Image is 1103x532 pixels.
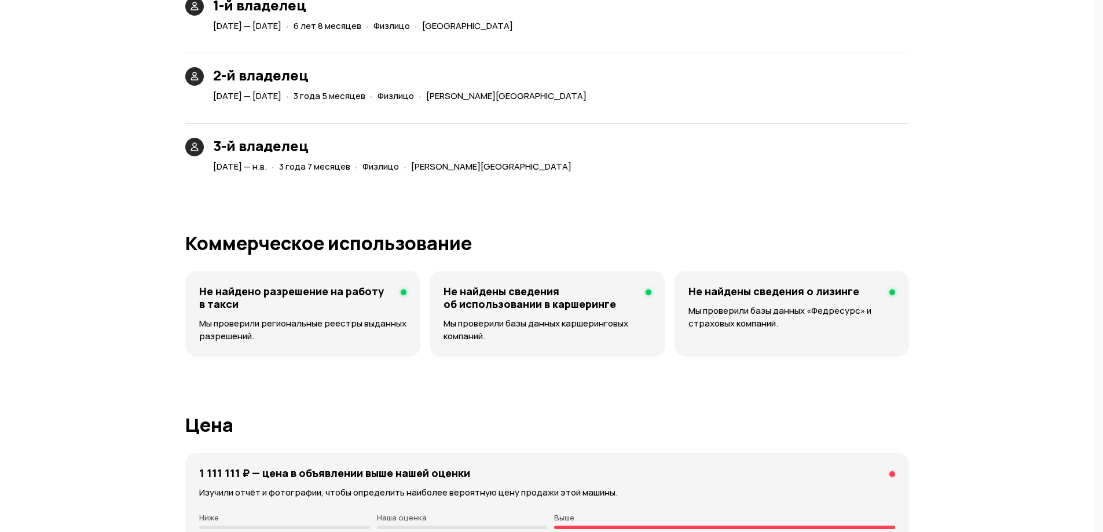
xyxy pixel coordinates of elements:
h4: 1 111 111 ₽ — цена в объявлении выше нашей оценки [199,467,470,479]
h4: Не найдено разрешение на работу в такси [199,285,391,310]
span: · [355,157,358,176]
span: [PERSON_NAME][GEOGRAPHIC_DATA] [426,90,587,102]
span: 6 лет 8 месяцев [294,20,361,32]
p: Наша оценка [377,513,548,522]
h3: 3-й владелец [213,138,576,154]
span: · [286,86,289,105]
p: Мы проверили базы данных «Федресурс» и страховых компаний. [688,304,895,330]
span: · [272,157,274,176]
p: Мы проверили региональные реестры выданных разрешений. [199,317,406,343]
span: · [415,16,417,35]
span: Физлицо [362,160,399,173]
h1: Коммерческое использование [185,233,909,254]
p: Мы проверили базы данных каршеринговых компаний. [444,317,651,343]
span: [GEOGRAPHIC_DATA] [422,20,513,32]
span: 3 года 7 месяцев [279,160,350,173]
span: [DATE] — н.в. [213,160,267,173]
p: Ниже [199,513,370,522]
span: Физлицо [378,90,414,102]
span: [DATE] — [DATE] [213,20,281,32]
span: · [370,86,373,105]
span: 3 года 5 месяцев [294,90,365,102]
p: Выше [554,513,895,522]
h3: 2-й владелец [213,67,591,83]
span: · [286,16,289,35]
span: Физлицо [373,20,410,32]
h1: Цена [185,414,909,435]
p: Изучили отчёт и фотографии, чтобы определить наиболее вероятную цену продажи этой машины. [199,486,895,499]
span: · [419,86,422,105]
span: · [404,157,406,176]
span: · [366,16,369,35]
h4: Не найдены сведения о лизинге [688,285,859,298]
h4: Не найдены сведения об использовании в каршеринге [444,285,636,310]
span: [PERSON_NAME][GEOGRAPHIC_DATA] [411,160,571,173]
span: [DATE] — [DATE] [213,90,281,102]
